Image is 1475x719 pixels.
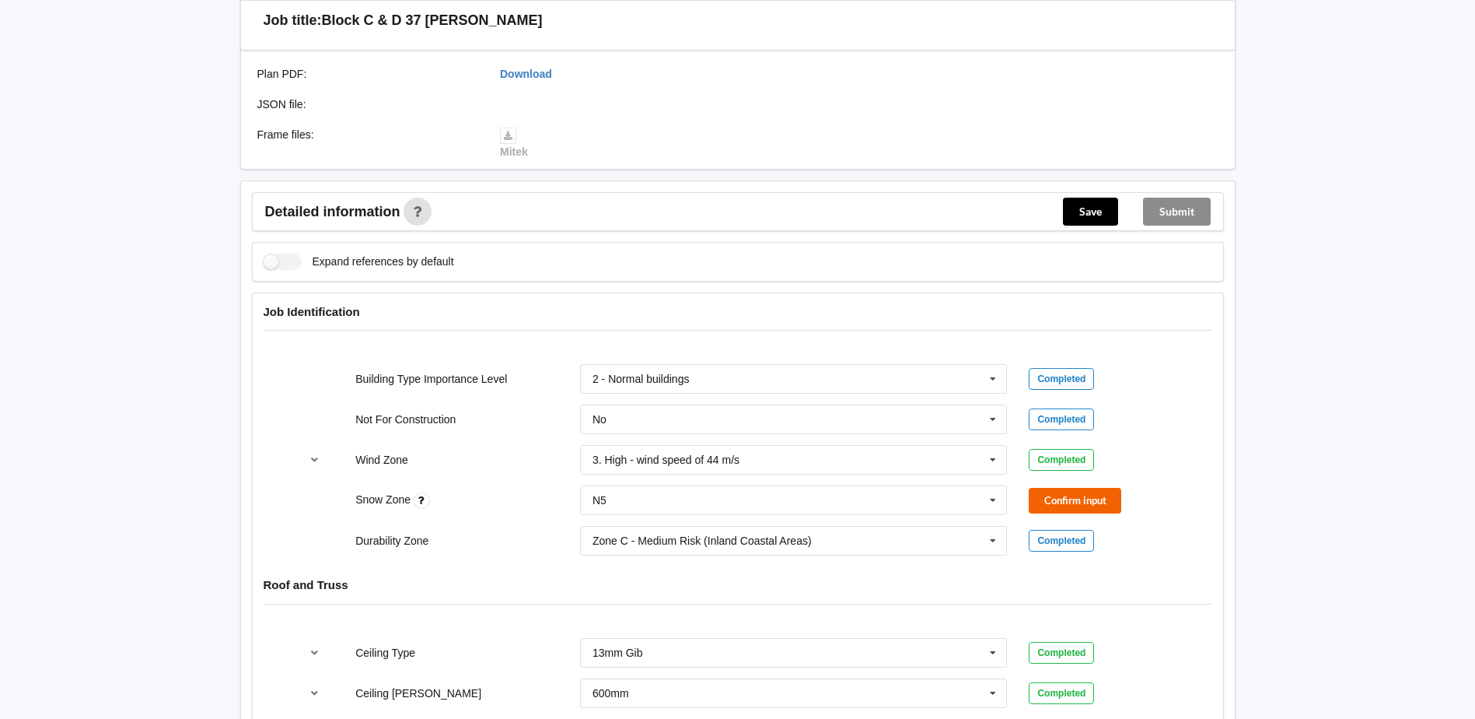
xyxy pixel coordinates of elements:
label: Ceiling Type [355,647,415,659]
div: No [592,414,606,425]
h4: Roof and Truss [264,577,1212,592]
div: JSON file : [246,96,490,112]
div: Completed [1029,368,1094,390]
div: N5 [592,495,606,506]
label: Not For Construction [355,413,456,426]
label: Expand references by default [264,254,454,270]
label: Durability Zone [355,535,428,547]
button: reference-toggle [299,639,330,667]
label: Building Type Importance Level [355,373,507,385]
h3: Job title: [264,12,322,30]
h3: Block C & D 37 [PERSON_NAME] [322,12,543,30]
label: Wind Zone [355,454,408,466]
button: reference-toggle [299,446,330,474]
div: 600mm [592,688,629,699]
label: Ceiling [PERSON_NAME] [355,687,481,700]
span: Detailed information [265,205,400,219]
div: Completed [1029,449,1094,471]
div: Plan PDF : [246,66,490,82]
a: Download [500,68,552,80]
div: Completed [1029,682,1094,704]
h4: Job Identification [264,304,1212,319]
div: Zone C - Medium Risk (Inland Coastal Areas) [592,535,812,546]
div: Completed [1029,530,1094,552]
div: 3. High - wind speed of 44 m/s [592,454,739,465]
button: Confirm input [1029,488,1121,514]
button: reference-toggle [299,679,330,707]
div: 2 - Normal buildings [592,374,690,384]
div: 13mm Gib [592,647,643,658]
label: Snow Zone [355,493,414,506]
a: Mitek [500,128,528,158]
button: Save [1063,198,1118,226]
div: Completed [1029,409,1094,430]
div: Frame files : [246,127,490,160]
div: Completed [1029,642,1094,664]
